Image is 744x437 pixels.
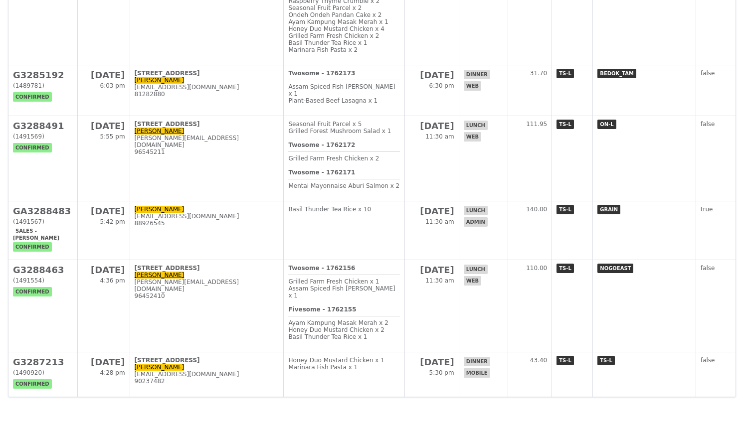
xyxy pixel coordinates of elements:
span: confirmed [13,92,52,102]
span: admin [464,217,488,227]
h2: [DATE] [409,70,454,80]
span: 4:28 pm [100,369,125,376]
div: [STREET_ADDRESS] [135,70,279,77]
div: [STREET_ADDRESS] [135,121,279,128]
div: (1491567) [13,218,73,225]
div: [STREET_ADDRESS] [135,265,279,272]
span: confirmed [13,379,52,389]
span: TS-L [557,69,574,78]
span: web [464,81,481,91]
h2: [DATE] [409,357,454,367]
h2: G3285192 [13,70,73,80]
span: Mentai Mayonnaise Aburi Salmon x 2 [288,182,399,189]
span: NOGOEAST [597,264,633,273]
span: false [701,357,715,364]
span: lunch [464,121,488,130]
span: 11:30 am [425,277,454,284]
h2: G3288491 [13,121,73,131]
span: confirmed [13,287,52,296]
span: 6:03 pm [100,82,125,89]
span: ON-L [597,120,616,129]
div: (1489781) [13,82,73,89]
div: [EMAIL_ADDRESS][DOMAIN_NAME] [135,84,279,91]
span: lunch [464,265,488,274]
h2: [DATE] [82,265,125,275]
div: 96545211 [135,148,279,155]
h2: [DATE] [409,206,454,216]
span: 5:30 pm [429,369,454,376]
b: Fivesome - 1762155 [288,306,356,313]
div: 90237482 [135,378,279,385]
h2: GA3288483 [13,206,73,216]
a: [PERSON_NAME] [135,272,185,279]
span: mobile [464,368,490,378]
span: false [701,265,715,272]
span: TS-L [557,205,574,214]
span: web [464,132,481,142]
span: 6:30 pm [429,82,454,89]
h2: G3288463 [13,265,73,275]
span: 5:55 pm [100,133,125,140]
div: Basil Thunder Tea Rice x 10 [288,206,400,213]
span: 31.70 [530,70,547,77]
span: confirmed [13,143,52,152]
span: 110.00 [526,265,547,272]
span: Sales - [PERSON_NAME] [13,226,62,243]
span: Basil Thunder Tea Rice x 1 [288,333,367,340]
span: Grilled Farm Fresh Chicken x 2 [288,155,379,162]
span: false [701,70,715,77]
span: Basil Thunder Tea Rice x 1 [288,39,367,46]
b: Twosome - 1762156 [288,265,355,272]
h2: [DATE] [409,121,454,131]
div: Honey Duo Mustard Chicken x 1 [288,357,400,364]
span: Plant‑Based Beef Lasagna x 1 [288,97,377,104]
a: [PERSON_NAME] [135,364,185,371]
div: [STREET_ADDRESS] [135,357,279,364]
span: BEDOK_TAM [597,69,636,78]
span: GRAIN [597,205,620,214]
div: [EMAIL_ADDRESS][DOMAIN_NAME] [135,371,279,378]
h2: [DATE] [82,70,125,80]
span: Grilled Farm Fresh Chicken x 2 [288,32,379,39]
h2: [DATE] [82,357,125,367]
h2: [DATE] [82,121,125,131]
div: Grilled Forest Mushroom Salad x 1 [288,128,400,135]
span: 5:42 pm [100,218,125,225]
span: TS-L [557,356,574,365]
span: 111.95 [526,121,547,128]
h2: G3287213 [13,357,73,367]
b: Twosome - 1762172 [288,142,355,148]
a: [PERSON_NAME] [135,128,185,135]
a: [PERSON_NAME] [135,206,185,213]
span: Honey Duo Mustard Chicken x 4 [288,25,384,32]
div: [PERSON_NAME][EMAIL_ADDRESS][DOMAIN_NAME] [135,279,279,292]
span: lunch [464,206,488,215]
div: Marinara Fish Pasta x 1 [288,364,400,371]
span: Honey Duo Mustard Chicken x 2 [288,326,384,333]
div: 81282880 [135,91,279,98]
div: [PERSON_NAME][EMAIL_ADDRESS][DOMAIN_NAME] [135,135,279,148]
span: Seasonal Fruit Parcel x 2 [288,4,362,11]
span: Assam Spiced Fish [PERSON_NAME] x 1 [288,83,395,97]
div: (1491569) [13,133,73,140]
div: (1490920) [13,369,73,376]
span: false [701,121,715,128]
span: Ayam Kampung Masak Merah x 2 [288,319,388,326]
a: [PERSON_NAME] [135,77,185,84]
span: 43.40 [530,357,547,364]
span: 11:30 am [425,218,454,225]
span: Marinara Fish Pasta x 2 [288,46,358,53]
span: Ondeh Ondeh Pandan Cake x 2 [288,11,381,18]
span: Assam Spiced Fish [PERSON_NAME] x 1 [288,285,395,299]
h2: [DATE] [82,206,125,216]
span: web [464,276,481,286]
b: Twosome - 1762173 [288,70,355,77]
span: 4:36 pm [100,277,125,284]
div: [EMAIL_ADDRESS][DOMAIN_NAME] [135,213,279,220]
span: dinner [464,357,490,366]
div: (1491554) [13,277,73,284]
span: 11:30 am [425,133,454,140]
span: TS-L [557,264,574,273]
span: TS-L [597,356,615,365]
span: 140.00 [526,206,547,213]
